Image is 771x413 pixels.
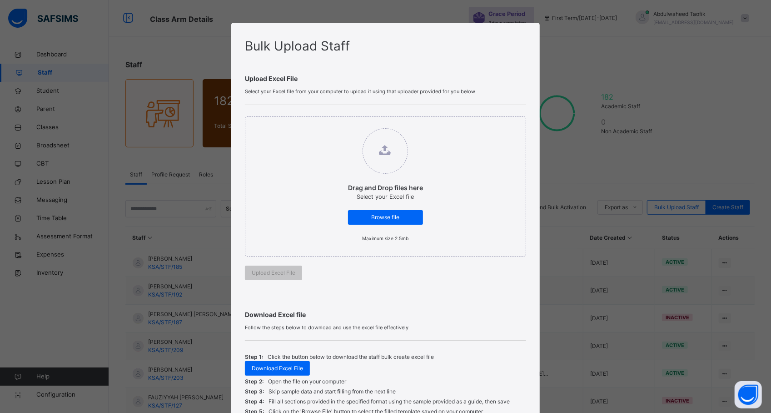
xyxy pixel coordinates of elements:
[245,378,264,386] span: Step 2:
[268,378,346,386] p: Open the file on your computer
[245,353,263,361] span: Step 1:
[245,310,526,319] span: Download Excel file
[245,388,264,396] span: Step 3:
[735,381,762,408] button: Open asap
[269,398,510,406] p: Fill all sections provided in the specified format using the sample provided as a guide, then save
[245,88,526,96] span: Select your Excel file from your computer to upload it using that uploader provided for you below
[245,74,526,83] span: Upload Excel File
[252,364,303,373] span: Download Excel File
[348,183,423,192] p: Drag and Drop files here
[269,388,396,396] p: Skip sample data and start filling from the next line
[357,193,414,200] span: Select your Excel file
[362,236,408,241] small: Maximum size 2.5mb
[355,213,416,222] span: Browse file
[268,353,434,361] p: Click the button below to download the staff bulk create excel file
[245,324,526,332] span: Follow the steps below to download and use the excel file effectively
[245,38,350,54] span: Bulk Upload Staff
[245,398,264,406] span: Step 4:
[252,269,295,277] span: Upload Excel File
